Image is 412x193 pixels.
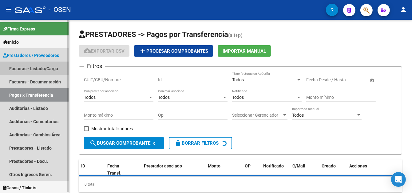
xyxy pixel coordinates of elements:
[306,77,329,82] input: Fecha inicio
[174,140,219,146] span: Borrar Filtros
[292,113,304,118] span: Todos
[3,26,35,32] span: Firma Express
[391,172,406,187] div: Open Intercom Messenger
[141,159,205,180] datatable-header-cell: Prestador asociado
[218,45,271,57] button: Importar Manual
[232,77,244,82] span: Todos
[89,139,97,147] mat-icon: search
[89,140,150,146] span: Buscar Comprobante
[84,137,164,149] button: Buscar Comprobante
[158,95,170,100] span: Todos
[5,6,12,13] mat-icon: menu
[139,48,208,54] span: Procesar Comprobantes
[84,62,105,70] h3: Filtros
[223,48,266,54] span: Importar Manual
[174,139,182,147] mat-icon: delete
[261,159,290,180] datatable-header-cell: Notificado
[369,77,375,83] button: Open calendar
[3,39,19,46] span: Inicio
[292,163,305,168] span: C/Mail
[79,45,129,57] button: Exportar CSV
[79,30,228,39] span: PRESTADORES -> Pagos por Transferencia
[245,163,251,168] span: OP
[107,163,121,175] span: Fecha Transf.
[81,163,85,168] span: ID
[205,159,242,180] datatable-header-cell: Monto
[349,163,367,168] span: Acciones
[49,3,71,17] span: - OSEN
[232,113,282,118] span: Seleccionar Gerenciador
[228,32,243,38] span: (alt+p)
[322,163,336,168] span: Creado
[91,125,133,132] span: Mostrar totalizadores
[263,163,284,168] span: Notificado
[3,52,59,59] span: Prestadores / Proveedores
[3,184,36,191] span: Casos / Tickets
[79,159,105,180] datatable-header-cell: ID
[84,48,125,54] span: Exportar CSV
[232,95,244,100] span: Todos
[400,6,407,13] mat-icon: person
[139,47,146,54] mat-icon: add
[105,159,133,180] datatable-header-cell: Fecha Transf.
[242,159,261,180] datatable-header-cell: OP
[347,159,402,180] datatable-header-cell: Acciones
[84,95,96,100] span: Todos
[319,159,347,180] datatable-header-cell: Creado
[290,159,319,180] datatable-header-cell: C/Mail
[169,137,232,149] button: Borrar Filtros
[334,77,364,82] input: Fecha fin
[79,177,402,192] div: 0 total
[84,47,91,54] mat-icon: cloud_download
[144,163,182,168] span: Prestador asociado
[134,45,213,57] button: Procesar Comprobantes
[208,163,220,168] span: Monto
